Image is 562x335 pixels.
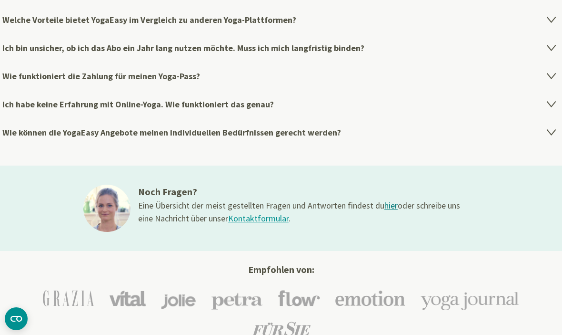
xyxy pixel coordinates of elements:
[138,199,462,225] div: Eine Übersicht der meist gestellten Fragen und Antworten findest du oder schreibe uns eine Nachri...
[138,185,462,199] h3: Noch Fragen?
[278,290,320,306] img: Flow Logo
[211,287,263,310] img: Petra Logo
[2,118,560,147] h4: Wie können die YogaEasy Angebote meinen individuellen Bedürfnissen gerecht werden?
[43,290,94,306] img: Grazia Logo
[421,286,520,310] img: Yoga-Journal Logo
[2,6,560,34] h4: Welche Vorteile bietet YogaEasy im Vergleich zu anderen Yoga-Plattformen?
[83,185,130,232] img: ines@1x.jpg
[161,288,196,309] img: Jolie Logo
[384,200,398,211] a: hier
[2,34,560,62] h4: Ich bin unsicher, ob ich das Abo ein Jahr lang nutzen möchte. Muss ich mich langfristig binden?
[335,290,405,306] img: Emotion Logo
[109,291,146,307] img: Vital Logo
[228,213,289,224] a: Kontaktformular
[2,90,560,118] h4: Ich habe keine Erfahrung mit Online-Yoga. Wie funktioniert das genau?
[2,62,560,90] h4: Wie funktioniert die Zahlung für meinen Yoga-Pass?
[5,307,28,330] button: CMP-Widget öffnen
